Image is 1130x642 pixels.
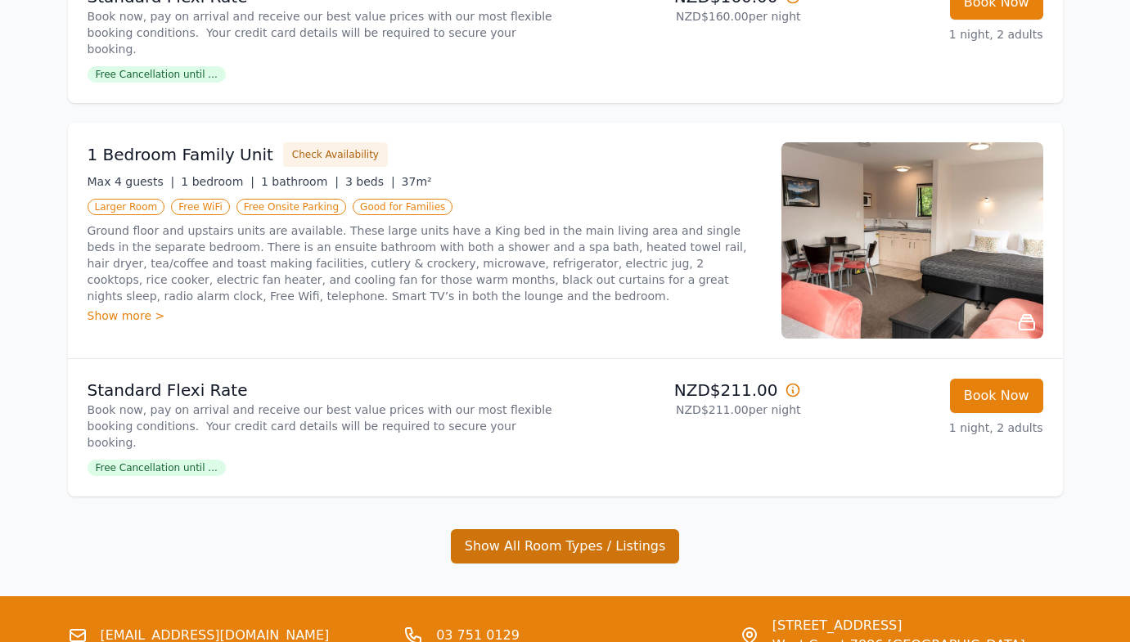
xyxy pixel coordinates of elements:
[88,8,559,57] p: Book now, pay on arrival and receive our best value prices with our most flexible booking conditi...
[345,175,395,188] span: 3 beds |
[772,616,1025,635] span: [STREET_ADDRESS]
[88,66,226,83] span: Free Cancellation until ...
[572,8,801,25] p: NZD$160.00 per night
[950,379,1043,413] button: Book Now
[261,175,339,188] span: 1 bathroom |
[283,142,388,167] button: Check Availability
[451,529,680,563] button: Show All Room Types / Listings
[814,420,1043,436] p: 1 night, 2 adults
[171,199,230,215] span: Free WiFi
[181,175,254,188] span: 1 bedroom |
[88,199,165,215] span: Larger Room
[88,143,273,166] h3: 1 Bedroom Family Unit
[88,175,175,188] span: Max 4 guests |
[572,379,801,402] p: NZD$211.00
[88,222,762,304] p: Ground floor and upstairs units are available. These large units have a King bed in the main livi...
[88,460,226,476] span: Free Cancellation until ...
[88,379,559,402] p: Standard Flexi Rate
[353,199,452,215] span: Good for Families
[88,308,762,324] div: Show more >
[236,199,346,215] span: Free Onsite Parking
[814,26,1043,43] p: 1 night, 2 adults
[402,175,432,188] span: 37m²
[572,402,801,418] p: NZD$211.00 per night
[88,402,559,451] p: Book now, pay on arrival and receive our best value prices with our most flexible booking conditi...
